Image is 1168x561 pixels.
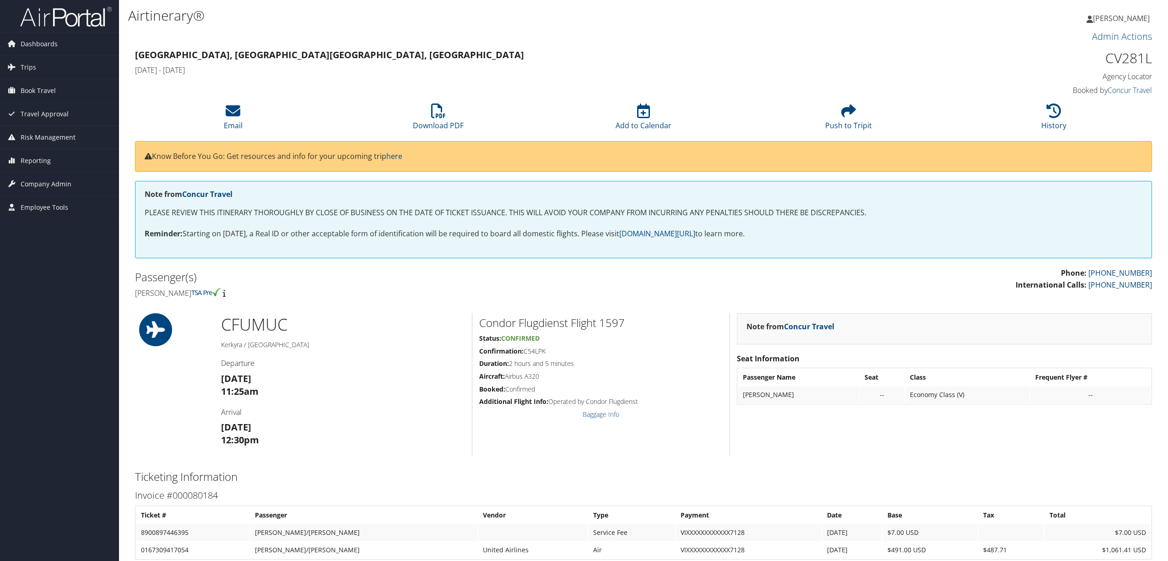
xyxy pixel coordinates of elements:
[21,33,58,55] span: Dashboards
[825,109,872,131] a: Push to Tripit
[135,288,637,298] h4: [PERSON_NAME]
[21,56,36,79] span: Trips
[135,269,637,285] h2: Passenger(s)
[145,189,233,199] strong: Note from
[1087,5,1159,32] a: [PERSON_NAME]
[136,524,249,541] td: 8900897446395
[145,229,183,239] strong: Reminder:
[145,151,1142,163] p: Know Before You Go: Get resources and info for your upcoming trip
[979,507,1044,523] th: Tax
[1041,109,1066,131] a: History
[221,313,465,336] h1: CFU MUC
[135,469,1152,485] h2: Ticketing Information
[221,421,251,433] strong: [DATE]
[21,173,71,196] span: Company Admin
[479,347,524,355] strong: Confirmation:
[221,434,259,446] strong: 12:30pm
[589,507,675,523] th: Type
[737,354,800,364] strong: Seat Information
[589,542,675,558] td: Air
[21,196,68,219] span: Employee Tools
[583,410,619,419] a: Baggage Info
[221,407,465,417] h4: Arrival
[386,151,402,161] a: here
[676,507,822,523] th: Payment
[616,109,671,131] a: Add to Calendar
[908,85,1152,95] h4: Booked by
[145,228,1142,240] p: Starting on [DATE], a Real ID or other acceptable form of identification will be required to boar...
[589,524,675,541] td: Service Fee
[479,397,723,406] h5: Operated by Condor Flugdienst
[478,507,588,523] th: Vendor
[136,542,249,558] td: 0167309417054
[479,315,723,331] h2: Condor Flugdienst Flight 1597
[738,369,859,386] th: Passenger Name
[250,524,477,541] td: [PERSON_NAME]/[PERSON_NAME]
[619,229,695,239] a: [DOMAIN_NAME][URL]
[21,126,76,149] span: Risk Management
[746,321,834,332] strong: Note from
[21,149,51,172] span: Reporting
[221,372,251,385] strong: [DATE]
[479,385,505,393] strong: Booked:
[221,385,259,398] strong: 11:25am
[784,321,834,332] a: Concur Travel
[21,79,56,102] span: Book Travel
[478,542,588,558] td: United Airlines
[979,542,1044,558] td: $487.71
[908,49,1152,68] h1: CV281L
[479,385,723,394] h5: Confirmed
[908,71,1152,82] h4: Agency Locator
[479,372,505,381] strong: Aircraft:
[865,391,900,399] div: --
[676,542,822,558] td: VIXXXXXXXXXXXX7128
[479,359,723,368] h5: 2 hours and 5 minutes
[1016,280,1087,290] strong: International Calls:
[1093,13,1150,23] span: [PERSON_NAME]
[221,358,465,368] h4: Departure
[1088,268,1152,278] a: [PHONE_NUMBER]
[883,524,978,541] td: $7.00 USD
[860,369,905,386] th: Seat
[1061,268,1087,278] strong: Phone:
[135,65,894,75] h4: [DATE] - [DATE]
[1045,542,1151,558] td: $1,061.41 USD
[905,369,1030,386] th: Class
[413,109,464,131] a: Download PDF
[191,288,221,296] img: tsa-precheck.png
[224,109,243,131] a: Email
[221,340,465,349] h5: Kerkyra / [GEOGRAPHIC_DATA]
[501,334,540,343] span: Confirmed
[822,507,881,523] th: Date
[738,387,859,403] td: [PERSON_NAME]
[1031,369,1151,386] th: Frequent Flyer #
[1088,280,1152,290] a: [PHONE_NUMBER]
[905,387,1030,403] td: Economy Class (V)
[479,397,548,406] strong: Additional Flight Info:
[883,542,978,558] td: $491.00 USD
[250,507,477,523] th: Passenger
[883,507,978,523] th: Base
[479,334,501,343] strong: Status:
[20,6,112,27] img: airportal-logo.png
[145,207,1142,219] p: PLEASE REVIEW THIS ITINERARY THOROUGHLY BY CLOSE OF BUSINESS ON THE DATE OF TICKET ISSUANCE. THIS...
[1035,391,1146,399] div: --
[250,542,477,558] td: [PERSON_NAME]/[PERSON_NAME]
[479,372,723,381] h5: Airbus A320
[479,359,509,368] strong: Duration:
[822,524,881,541] td: [DATE]
[136,507,249,523] th: Ticket #
[1045,524,1151,541] td: $7.00 USD
[135,49,524,61] strong: [GEOGRAPHIC_DATA], [GEOGRAPHIC_DATA] [GEOGRAPHIC_DATA], [GEOGRAPHIC_DATA]
[1045,507,1151,523] th: Total
[479,347,723,356] h5: C54LPK
[822,542,881,558] td: [DATE]
[1092,30,1152,43] a: Admin Actions
[128,6,815,25] h1: Airtinerary®
[1108,85,1152,95] a: Concur Travel
[21,103,69,125] span: Travel Approval
[676,524,822,541] td: VIXXXXXXXXXXXX7128
[135,489,1152,502] h3: Invoice #000080184
[182,189,233,199] a: Concur Travel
